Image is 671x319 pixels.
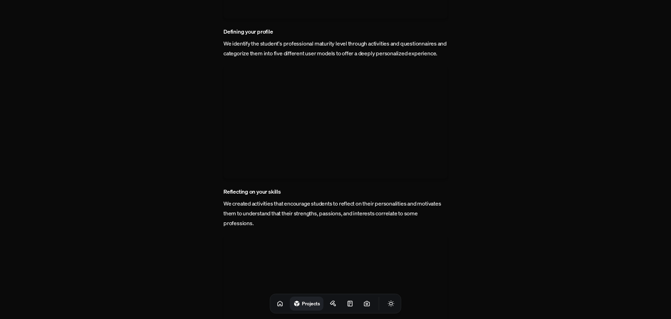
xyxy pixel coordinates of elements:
[223,39,448,58] p: We identify the student's professional maturity level through activities and questionnaires and c...
[384,297,398,311] button: Toggle Theme
[223,27,448,36] h3: Defining your profile
[223,187,448,196] h3: Reflecting on your skills
[290,297,324,311] a: Projects
[223,199,448,228] p: We created activities that encourage students to reflect on their personalities and motivates the...
[302,300,320,307] h1: Projects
